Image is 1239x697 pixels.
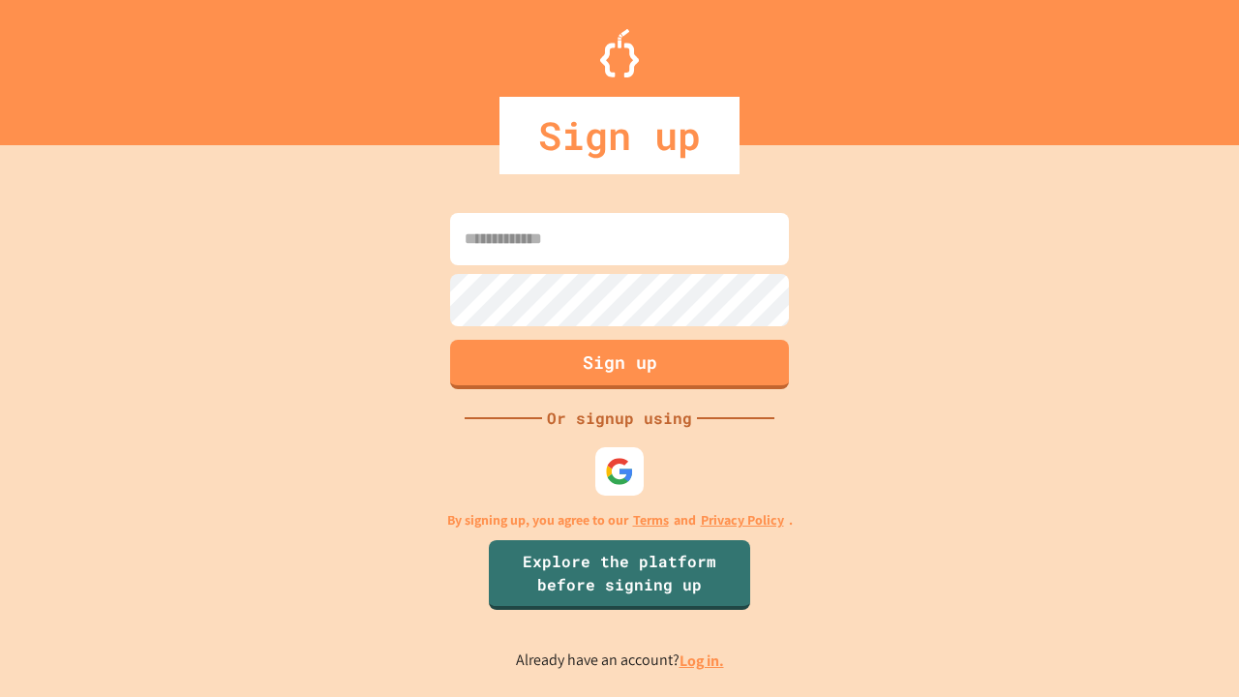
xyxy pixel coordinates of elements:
[450,340,789,389] button: Sign up
[633,510,669,530] a: Terms
[680,651,724,671] a: Log in.
[542,407,697,430] div: Or signup using
[516,649,724,673] p: Already have an account?
[499,97,740,174] div: Sign up
[605,457,634,486] img: google-icon.svg
[600,29,639,77] img: Logo.svg
[701,510,784,530] a: Privacy Policy
[447,510,793,530] p: By signing up, you agree to our and .
[489,540,750,610] a: Explore the platform before signing up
